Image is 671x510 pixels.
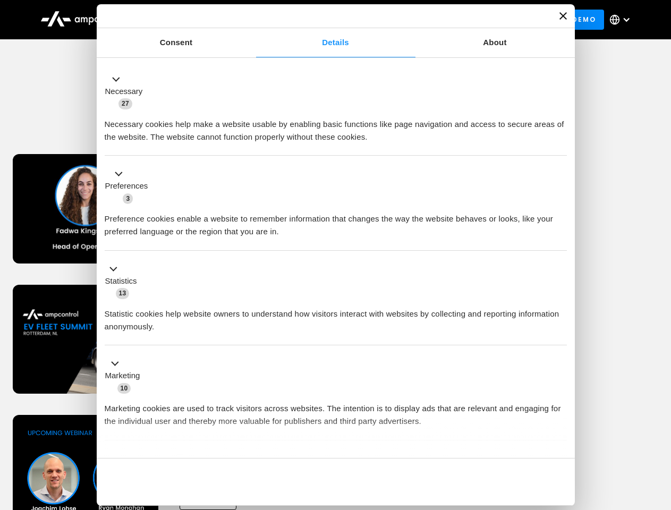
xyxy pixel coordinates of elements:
button: Close banner [559,12,567,20]
button: Necessary (27) [105,73,149,110]
button: Okay [414,466,566,497]
span: 10 [117,383,131,394]
div: Marketing cookies are used to track visitors across websites. The intention is to display ads tha... [105,394,567,428]
button: Marketing (10) [105,358,147,395]
span: 13 [116,288,130,299]
div: Necessary cookies help make a website usable by enabling basic functions like page navigation and... [105,110,567,143]
span: 3 [123,193,133,204]
span: 2 [175,454,185,464]
a: Details [256,28,415,57]
div: Preference cookies enable a website to remember information that changes the way the website beha... [105,205,567,238]
h1: Upcoming Webinars [13,107,659,133]
a: About [415,28,575,57]
button: Statistics (13) [105,262,143,300]
button: Unclassified (2) [105,452,192,465]
label: Preferences [105,180,148,192]
label: Marketing [105,370,140,382]
div: Statistic cookies help website owners to understand how visitors interact with websites by collec... [105,300,567,333]
a: Consent [97,28,256,57]
label: Necessary [105,86,143,98]
button: Preferences (3) [105,168,155,205]
label: Statistics [105,275,137,287]
span: 27 [118,98,132,109]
